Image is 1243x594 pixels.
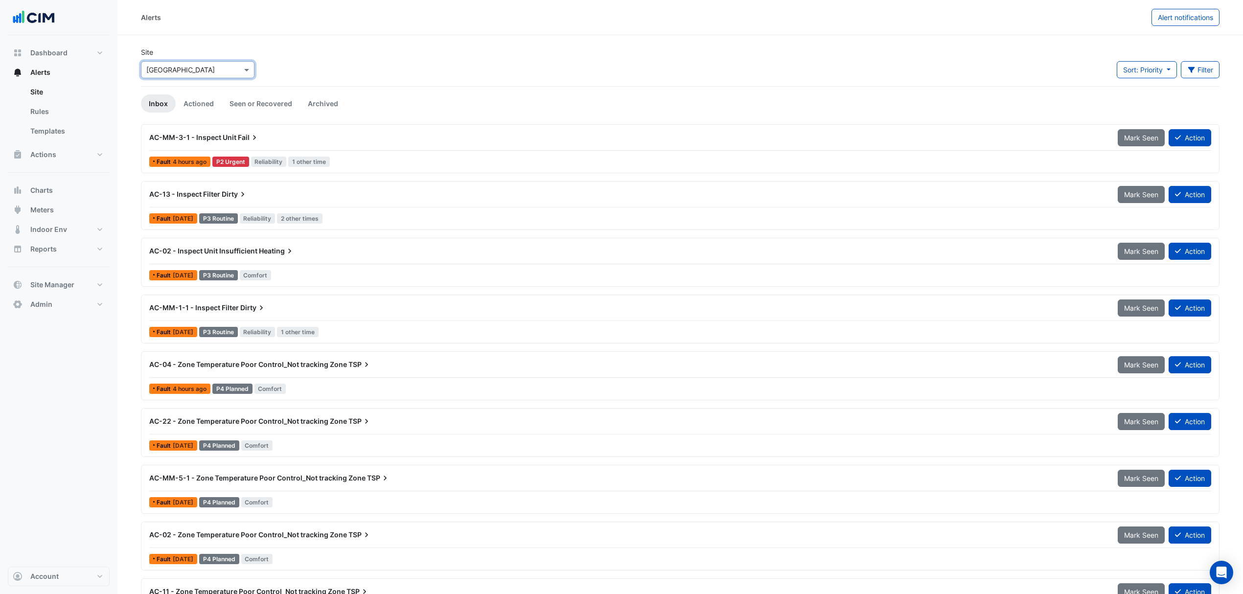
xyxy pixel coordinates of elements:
[149,360,347,368] span: AC-04 - Zone Temperature Poor Control_Not tracking Zone
[8,239,110,259] button: Reports
[1124,190,1158,199] span: Mark Seen
[288,157,330,167] span: 1 other time
[13,225,23,234] app-icon: Indoor Env
[30,244,57,254] span: Reports
[173,158,207,165] span: Mon 11-Aug-2025 08:30 AEST
[199,554,239,564] div: P4 Planned
[199,327,238,337] div: P3 Routine
[149,530,347,539] span: AC-02 - Zone Temperature Poor Control_Not tracking Zone
[157,443,173,449] span: Fault
[1118,186,1165,203] button: Mark Seen
[173,555,193,563] span: Tue 08-Jul-2025 09:00 AEST
[199,213,238,224] div: P3 Routine
[23,121,110,141] a: Templates
[13,244,23,254] app-icon: Reports
[23,102,110,121] a: Rules
[30,185,53,195] span: Charts
[173,499,193,506] span: Sun 20-Jul-2025 13:45 AEST
[8,145,110,164] button: Actions
[1169,356,1211,373] button: Action
[149,474,366,482] span: AC-MM-5-1 - Zone Temperature Poor Control_Not tracking Zone
[141,47,153,57] label: Site
[13,68,23,77] app-icon: Alerts
[222,94,300,113] a: Seen or Recovered
[176,94,222,113] a: Actioned
[13,185,23,195] app-icon: Charts
[30,68,50,77] span: Alerts
[149,247,257,255] span: AC-02 - Inspect Unit Insufficient
[8,82,110,145] div: Alerts
[173,215,193,222] span: Wed 23-Jul-2025 09:00 AEST
[240,327,276,337] span: Reliability
[23,82,110,102] a: Site
[12,8,56,27] img: Company Logo
[149,303,239,312] span: AC-MM-1-1 - Inspect Filter
[173,385,207,392] span: Mon 11-Aug-2025 09:00 AEST
[259,246,295,256] span: Heating
[1181,61,1220,78] button: Filter
[367,473,390,483] span: TSP
[8,567,110,586] button: Account
[1151,9,1220,26] button: Alert notifications
[212,157,249,167] div: P2 Urgent
[30,299,52,309] span: Admin
[13,48,23,58] app-icon: Dashboard
[1124,304,1158,312] span: Mark Seen
[30,280,74,290] span: Site Manager
[173,442,193,449] span: Sat 09-Aug-2025 09:00 AEST
[1169,243,1211,260] button: Action
[240,270,272,280] span: Comfort
[1169,299,1211,317] button: Action
[1124,134,1158,142] span: Mark Seen
[241,554,273,564] span: Comfort
[1124,474,1158,482] span: Mark Seen
[1118,243,1165,260] button: Mark Seen
[212,384,253,394] div: P4 Planned
[8,220,110,239] button: Indoor Env
[1123,66,1163,74] span: Sort: Priority
[141,12,161,23] div: Alerts
[8,295,110,314] button: Admin
[173,328,193,336] span: Tue 01-Apr-2025 10:00 AEDT
[13,150,23,160] app-icon: Actions
[251,157,287,167] span: Reliability
[254,384,286,394] span: Comfort
[199,270,238,280] div: P3 Routine
[300,94,346,113] a: Archived
[157,500,173,505] span: Fault
[141,94,176,113] a: Inbox
[241,497,273,507] span: Comfort
[1118,299,1165,317] button: Mark Seen
[1169,526,1211,544] button: Action
[1169,413,1211,430] button: Action
[238,133,259,142] span: Fail
[1118,413,1165,430] button: Mark Seen
[13,299,23,309] app-icon: Admin
[8,275,110,295] button: Site Manager
[157,159,173,165] span: Fault
[157,273,173,278] span: Fault
[8,181,110,200] button: Charts
[241,440,273,451] span: Comfort
[1124,361,1158,369] span: Mark Seen
[30,150,56,160] span: Actions
[1210,561,1233,584] div: Open Intercom Messenger
[149,133,236,141] span: AC-MM-3-1 - Inspect Unit
[8,63,110,82] button: Alerts
[240,303,266,313] span: Dirty
[348,530,371,540] span: TSP
[199,440,239,451] div: P4 Planned
[1118,526,1165,544] button: Mark Seen
[1118,356,1165,373] button: Mark Seen
[149,417,347,425] span: AC-22 - Zone Temperature Poor Control_Not tracking Zone
[277,327,319,337] span: 1 other time
[1124,247,1158,255] span: Mark Seen
[277,213,322,224] span: 2 other times
[1158,13,1213,22] span: Alert notifications
[157,216,173,222] span: Fault
[149,190,220,198] span: AC-13 - Inspect Filter
[30,48,68,58] span: Dashboard
[1169,470,1211,487] button: Action
[30,225,67,234] span: Indoor Env
[348,416,371,426] span: TSP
